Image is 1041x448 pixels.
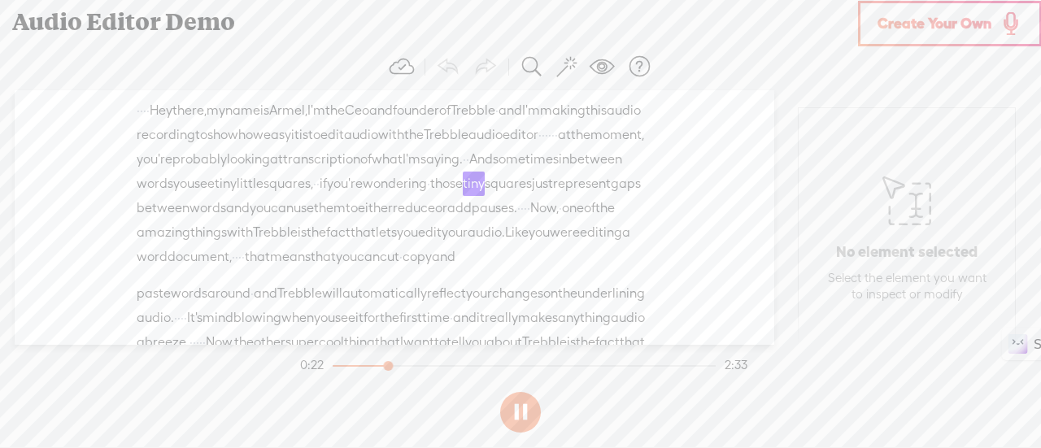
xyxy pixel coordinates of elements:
[442,220,468,245] span: your
[215,172,237,196] span: tiny
[271,196,294,220] span: can
[137,281,171,306] span: paste
[558,123,571,147] span: at
[540,98,586,123] span: making
[270,147,283,172] span: at
[492,281,543,306] span: changes
[26,42,39,57] img: website_grey.svg
[435,196,447,220] span: or
[319,330,344,354] span: cool
[375,330,400,354] span: that
[203,330,206,354] span: ·
[824,270,990,302] div: Select the element you want to inspect or modify
[451,98,495,123] span: Trebble
[567,330,576,354] span: is
[446,330,465,354] span: tell
[595,330,620,354] span: fact
[559,196,562,220] span: ·
[238,245,242,269] span: ·
[311,245,336,269] span: that
[314,196,346,220] span: them
[137,123,195,147] span: recording
[314,306,335,330] span: you
[260,98,269,123] span: is
[466,281,492,306] span: your
[308,123,320,147] span: to
[335,306,355,330] span: see
[472,196,517,220] span: pauses.
[325,98,345,123] span: the
[140,98,143,123] span: ·
[227,147,270,172] span: looking
[137,147,172,172] span: you're
[172,98,207,123] span: there,
[520,196,524,220] span: ·
[145,330,189,354] span: breeze.
[326,220,351,245] span: fact
[254,281,277,306] span: and
[351,220,376,245] span: that
[611,172,641,196] span: gaps
[253,220,298,245] span: Trebble
[393,196,435,220] span: reduce
[146,98,150,123] span: ·
[569,147,622,172] span: between
[542,123,545,147] span: ·
[465,330,486,354] span: you
[584,196,595,220] span: of
[447,196,472,220] span: add
[622,220,630,245] span: a
[530,196,559,220] span: Now,
[369,98,393,123] span: and
[595,196,615,220] span: the
[137,172,173,196] span: words
[485,172,532,196] span: squares
[55,102,68,115] img: tab_domain_overview_orange.svg
[463,147,466,172] span: ·
[46,26,80,39] div: v 4.0.25
[725,357,747,373] div: 2:33
[399,306,422,330] span: first
[403,245,432,269] span: copy
[264,172,313,196] span: squares,
[495,98,499,123] span: ·
[137,220,190,245] span: amazing
[466,147,469,172] span: ·
[225,98,260,123] span: name
[453,306,477,330] span: and
[227,220,253,245] span: with
[344,123,378,147] span: audio
[543,281,558,306] span: on
[357,245,380,269] span: can
[378,123,404,147] span: with
[137,98,140,123] span: ·
[269,98,307,123] span: Armel,
[586,98,607,123] span: this
[403,147,420,172] span: I'm
[372,147,403,172] span: what
[532,172,553,196] span: just
[187,306,203,330] span: It's
[189,104,262,115] div: キーワード流入
[399,245,403,269] span: ·
[250,196,271,220] span: you
[336,245,357,269] span: you
[250,281,254,306] span: ·
[477,306,485,330] span: it
[555,123,558,147] span: ·
[400,330,403,354] span: I
[195,123,207,147] span: to
[291,123,299,147] span: it
[522,330,567,354] span: Trebble
[836,242,978,262] p: No element selected
[577,281,645,306] span: underlining
[558,281,577,306] span: the
[171,281,207,306] span: words
[580,220,622,245] span: editing
[143,98,146,123] span: ·
[242,245,245,269] span: ·
[524,196,527,220] span: ·
[468,220,505,245] span: audio.
[505,220,529,245] span: Like
[358,196,393,220] span: either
